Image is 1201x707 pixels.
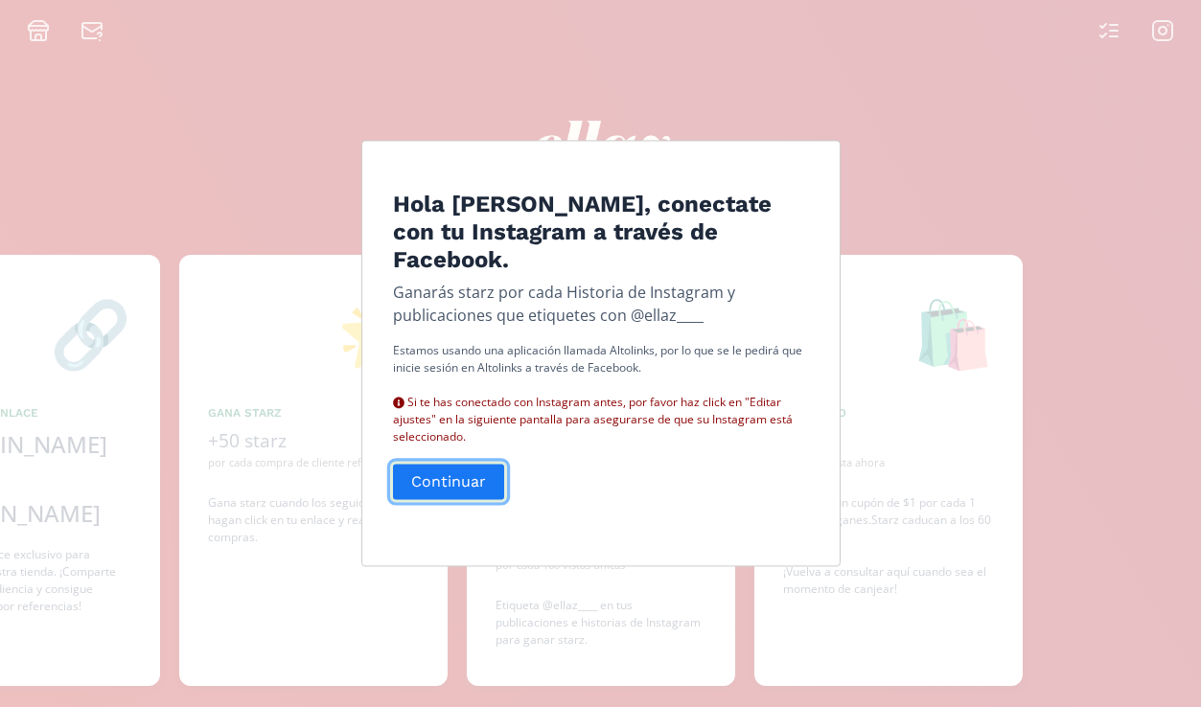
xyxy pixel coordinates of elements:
[393,191,809,273] h4: Hola [PERSON_NAME], conectate con tu Instagram a través de Facebook.
[390,462,507,503] button: Continuar
[393,377,809,446] div: Si te has conectado con Instagram antes, por favor haz click en "Editar ajustes" en la siguiente ...
[393,343,809,446] p: Estamos usando una aplicación llamada Altolinks, por lo que se le pedirá que inicie sesión en Alt...
[393,282,809,328] p: Ganarás starz por cada Historia de Instagram y publicaciones que etiquetes con @ellaz____
[361,140,841,566] div: Edit Program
